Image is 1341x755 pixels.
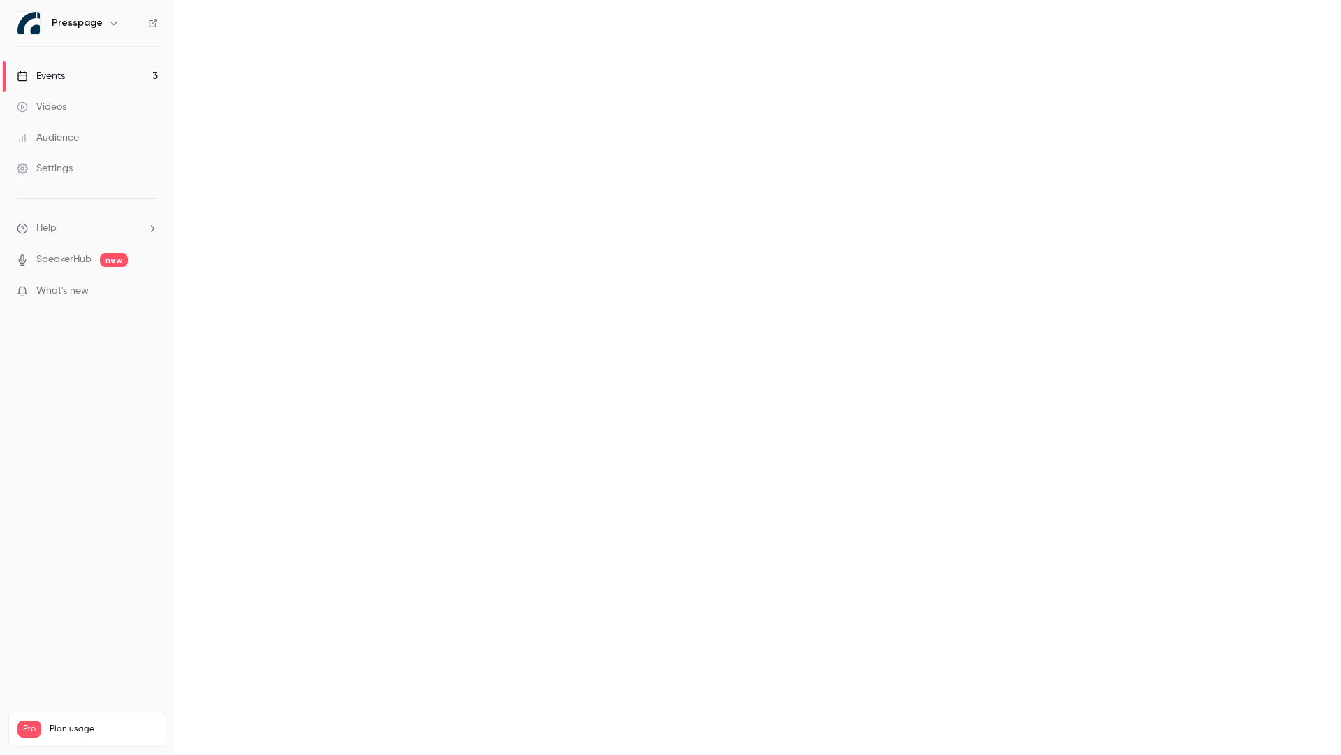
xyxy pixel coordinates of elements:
[17,131,79,145] div: Audience
[36,221,57,236] span: Help
[17,721,41,738] span: Pro
[17,161,73,175] div: Settings
[17,69,65,83] div: Events
[36,252,91,267] a: SpeakerHub
[36,284,89,299] span: What's new
[100,253,128,267] span: new
[17,221,158,236] li: help-dropdown-opener
[50,724,157,735] span: Plan usage
[17,12,40,34] img: Presspage
[52,16,103,30] h6: Presspage
[17,100,66,114] div: Videos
